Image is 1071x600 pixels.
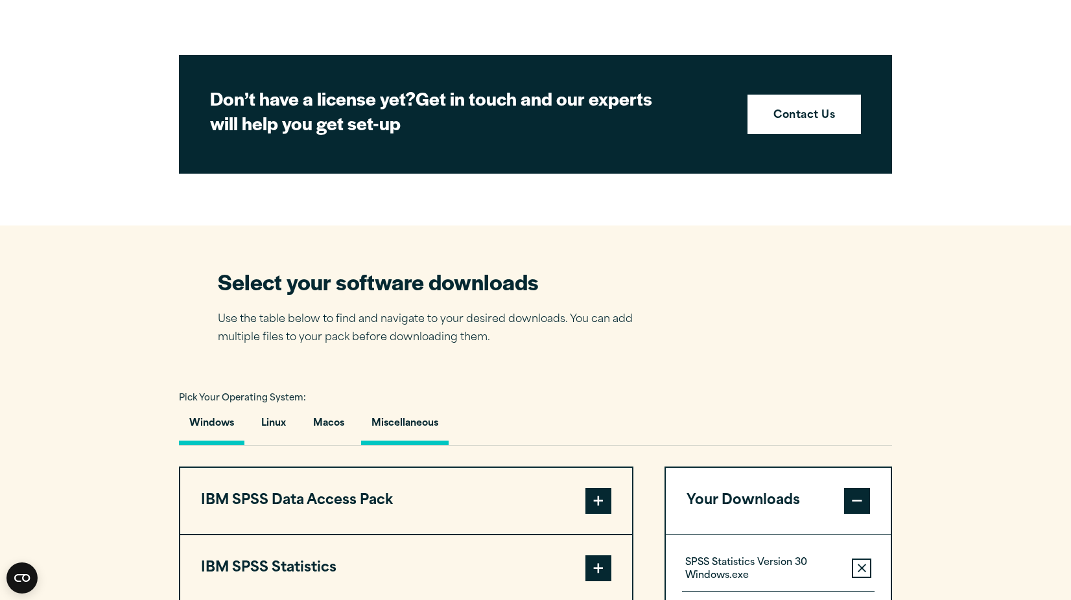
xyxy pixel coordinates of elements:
h2: Get in touch and our experts will help you get set-up [210,86,664,135]
p: SPSS Statistics Version 30 Windows.exe [685,557,842,583]
strong: Contact Us [773,108,835,124]
a: Contact Us [747,95,861,135]
button: Your Downloads [666,468,891,534]
button: Windows [179,408,244,445]
button: Miscellaneous [361,408,449,445]
button: IBM SPSS Data Access Pack [180,468,632,534]
h2: Select your software downloads [218,267,652,296]
span: Pick Your Operating System: [179,394,306,402]
button: Open CMP widget [6,562,38,594]
button: Macos [303,408,355,445]
p: Use the table below to find and navigate to your desired downloads. You can add multiple files to... [218,310,652,348]
button: Linux [251,408,296,445]
strong: Don’t have a license yet? [210,85,416,111]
